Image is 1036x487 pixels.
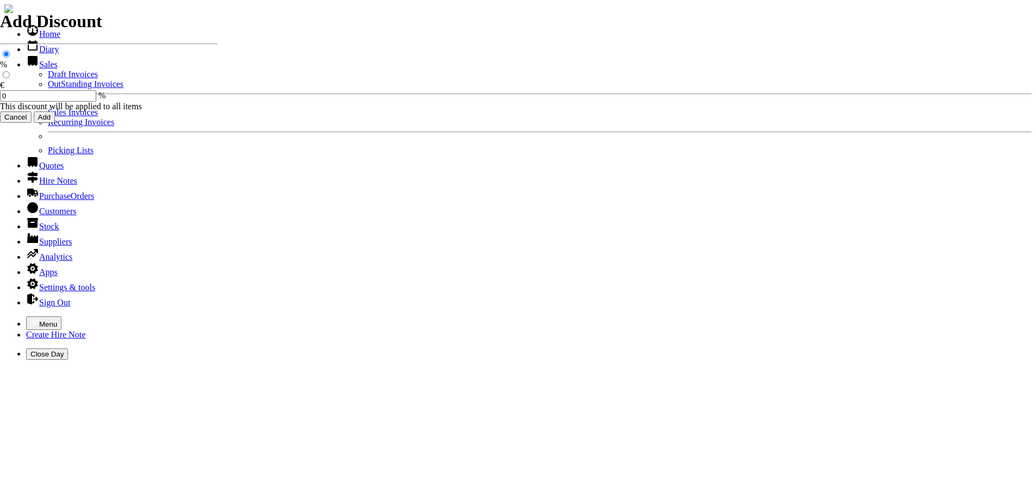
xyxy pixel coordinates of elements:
a: Apps [26,267,58,277]
a: Quotes [26,161,64,170]
input: Add [34,111,55,123]
a: Picking Lists [48,146,94,155]
a: Settings & tools [26,283,95,292]
a: Customers [26,207,76,216]
li: Stock [26,216,1032,232]
a: Analytics [26,252,72,261]
input: % [3,51,10,58]
li: Sales [26,54,1032,155]
li: Suppliers [26,232,1032,247]
span: % [98,91,106,100]
a: PurchaseOrders [26,191,94,201]
button: Close Day [26,348,68,360]
a: Hire Notes [26,176,77,185]
input: € [3,71,10,78]
button: Menu [26,316,61,330]
a: Create Hire Note [26,330,85,339]
a: Suppliers [26,237,72,246]
li: Hire Notes [26,171,1032,186]
a: Sign Out [26,298,70,307]
ul: Sales [26,70,1032,155]
a: Stock [26,222,59,231]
